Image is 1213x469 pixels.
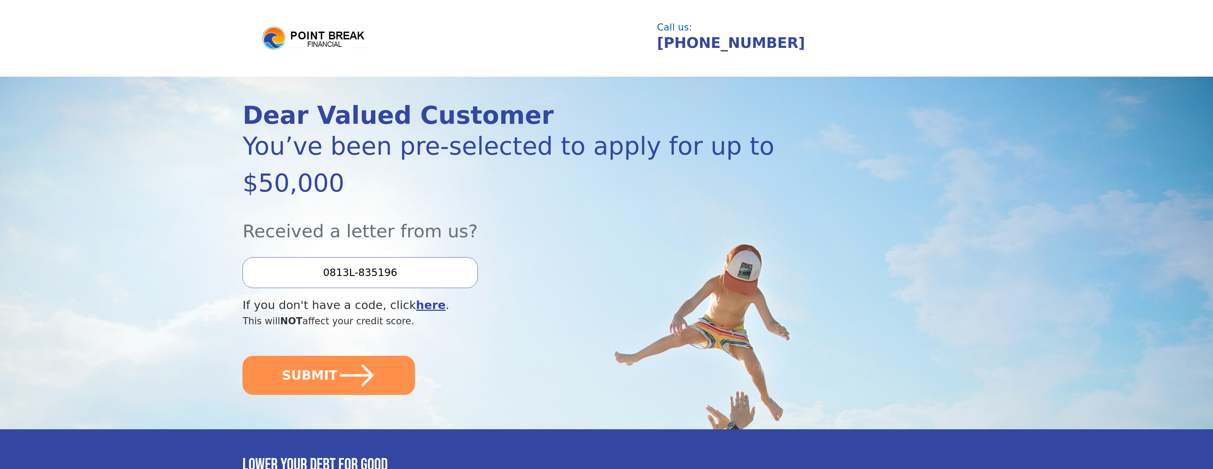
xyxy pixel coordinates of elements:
div: You’ve been pre-selected to apply for up to $50,000 [242,128,861,202]
img: logo.png [261,26,368,51]
a: here [416,298,446,312]
div: Dear Valued Customer [242,103,861,128]
input: Enter your Offer Code: [242,257,477,288]
button: SUBMIT [242,356,415,395]
div: This will affect your credit score. [242,314,861,328]
span: NOT [280,315,302,326]
a: [PHONE_NUMBER] [657,34,805,51]
div: Received a letter from us? [242,202,861,244]
div: If you don't have a code, click . [242,297,861,314]
div: Call us: [657,23,960,32]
